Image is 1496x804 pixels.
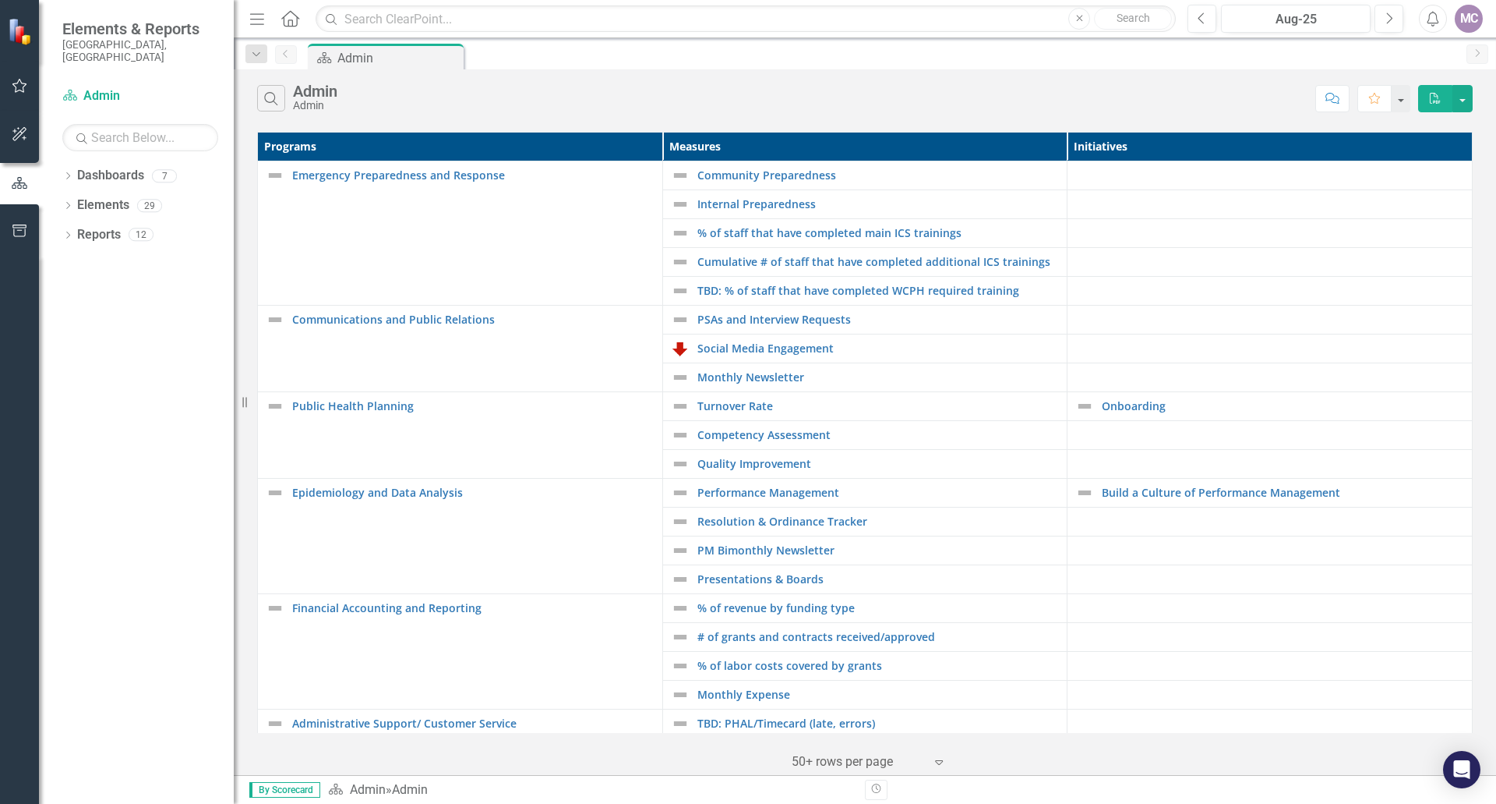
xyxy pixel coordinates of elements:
input: Search Below... [62,124,218,151]
a: Communications and Public Relations [292,313,654,325]
a: Build a Culture of Performance Management [1102,487,1464,498]
a: Internal Preparedness [697,198,1060,210]
a: Epidemiology and Data Analysis [292,487,654,498]
img: Not Defined [671,714,690,733]
img: Not Defined [671,195,690,214]
img: Not Defined [671,483,690,502]
a: Resolution & Ordinance Tracker [697,515,1060,527]
div: Admin [337,48,460,68]
a: Quality Improvement [697,458,1060,469]
a: Presentations & Boards [697,573,1060,585]
a: Financial Accounting and Reporting [292,602,654,614]
img: ClearPoint Strategy [8,18,35,45]
img: Not Defined [1075,483,1094,502]
a: Cumulative # of staff that have completed additional ICS trainings [697,256,1060,267]
div: 7 [152,169,177,182]
button: MC [1455,5,1483,33]
a: % of labor costs covered by grants [697,660,1060,671]
button: Aug-25 [1221,5,1371,33]
img: Not Defined [671,368,690,387]
div: Admin [392,782,428,797]
a: Reports [77,226,121,244]
a: PM Bimonthly Newsletter [697,544,1060,556]
img: Not Defined [266,483,284,502]
a: Emergency Preparedness and Response [292,169,654,181]
div: » [328,781,853,799]
img: Not Defined [671,166,690,185]
small: [GEOGRAPHIC_DATA], [GEOGRAPHIC_DATA] [62,38,218,64]
img: Not Defined [671,657,690,675]
a: Elements [77,197,129,214]
img: Not Defined [671,224,690,243]
div: Aug-25 [1226,10,1365,29]
img: Not Defined [266,166,284,185]
img: Not Defined [671,685,690,704]
img: Not Defined [266,599,284,618]
img: Not Defined [266,714,284,733]
img: Not Defined [671,253,690,271]
a: Competency Assessment [697,429,1060,441]
span: By Scorecard [249,782,320,798]
img: Not Defined [671,512,690,531]
div: Open Intercom Messenger [1443,751,1480,788]
div: Admin [293,83,337,100]
div: 12 [129,228,153,242]
span: Elements & Reports [62,19,218,38]
a: Admin [62,87,218,105]
a: Performance Management [697,487,1060,498]
a: Community Preparedness [697,169,1060,181]
a: % of staff that have completed main ICS trainings [697,227,1060,239]
a: TBD: % of staff that have completed WCPH required training [697,285,1060,296]
a: PSAs and Interview Requests [697,313,1060,325]
img: Not Defined [671,628,690,646]
a: # of grants and contracts received/approved [697,631,1060,643]
a: Monthly Newsletter [697,371,1060,383]
a: % of revenue by funding type [697,602,1060,614]
img: Not Defined [671,455,690,473]
img: Not Defined [671,310,690,329]
img: Not Defined [671,570,690,589]
a: TBD: PHAL/Timecard (late, errors) [697,717,1060,729]
div: Admin [293,100,337,112]
input: Search ClearPoint... [316,5,1176,33]
img: Not Defined [671,426,690,445]
img: Below Plan [671,339,690,358]
img: Not Defined [671,599,690,618]
div: 29 [137,199,162,212]
a: Monthly Expense [697,689,1060,700]
img: Not Defined [671,282,690,300]
a: Administrative Support/ Customer Service [292,717,654,729]
button: Search [1094,8,1172,30]
a: Public Health Planning [292,400,654,412]
a: Social Media Engagement [697,342,1060,354]
a: Admin [350,782,386,797]
a: Onboarding [1102,400,1464,412]
img: Not Defined [266,310,284,329]
a: Dashboards [77,167,144,185]
img: Not Defined [671,541,690,560]
span: Search [1117,12,1150,24]
img: Not Defined [1075,397,1094,416]
a: Turnover Rate [697,400,1060,412]
img: Not Defined [266,397,284,416]
img: Not Defined [671,397,690,416]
